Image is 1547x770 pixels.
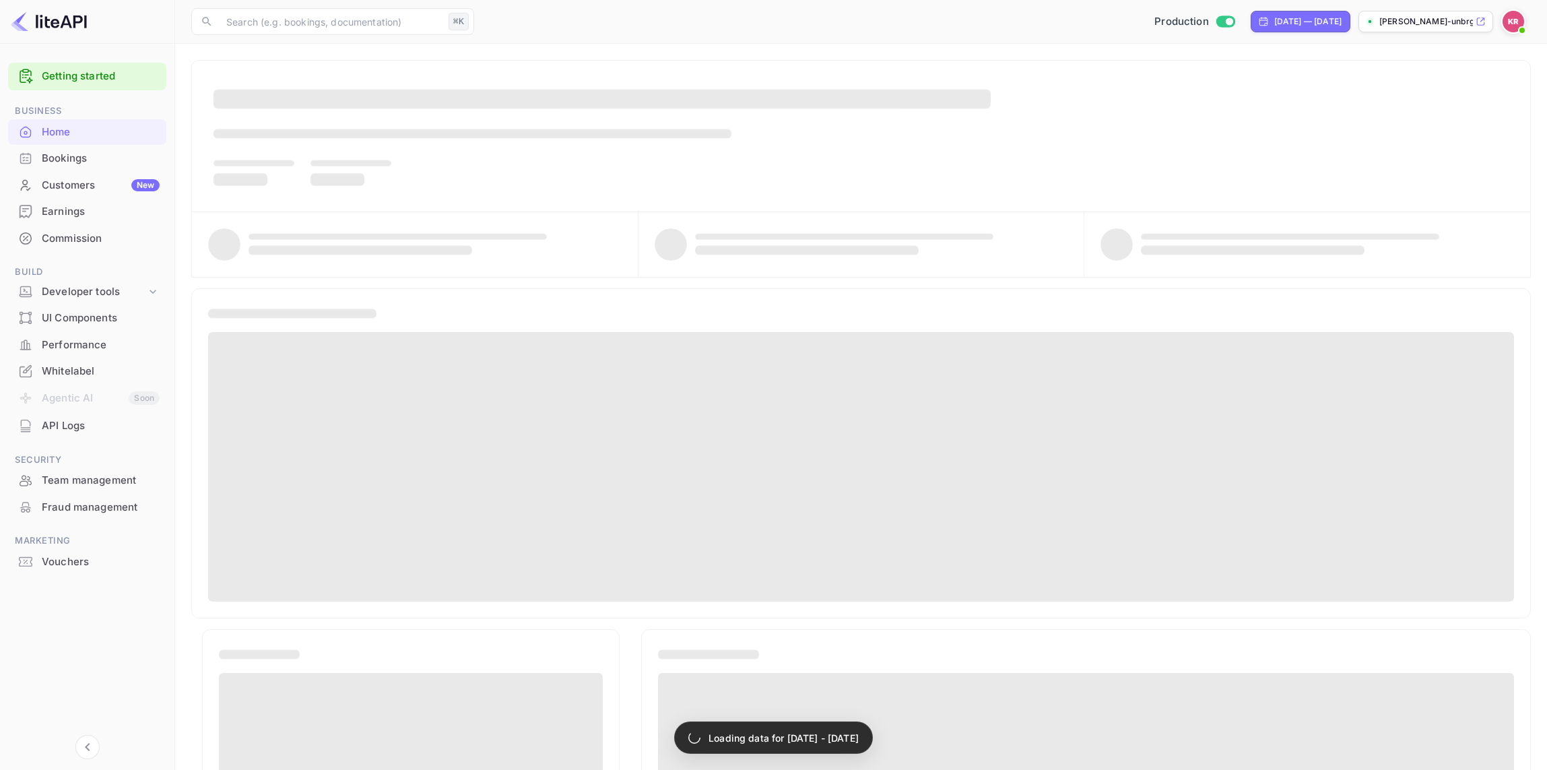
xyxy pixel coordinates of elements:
div: Home [8,119,166,146]
div: Fraud management [42,500,160,515]
div: Commission [42,231,160,247]
a: Bookings [8,146,166,170]
button: Collapse navigation [75,735,100,759]
div: CustomersNew [8,172,166,199]
div: Earnings [8,199,166,225]
div: UI Components [42,311,160,326]
div: Whitelabel [8,358,166,385]
span: Production [1154,14,1209,30]
div: Whitelabel [42,364,160,379]
span: Build [8,265,166,280]
a: API Logs [8,413,166,438]
a: Vouchers [8,549,166,574]
div: Customers [42,178,160,193]
span: Security [8,453,166,468]
div: Vouchers [42,554,160,570]
div: Getting started [8,63,166,90]
input: Search (e.g. bookings, documentation) [218,8,443,35]
div: [DATE] — [DATE] [1274,15,1342,28]
p: Loading data for [DATE] - [DATE] [709,731,859,745]
a: Earnings [8,199,166,224]
div: Bookings [42,151,160,166]
div: API Logs [42,418,160,434]
span: Business [8,104,166,119]
a: CustomersNew [8,172,166,197]
span: Marketing [8,534,166,548]
div: Earnings [42,204,160,220]
div: Developer tools [8,280,166,304]
div: New [131,179,160,191]
div: Switch to Sandbox mode [1149,14,1240,30]
a: Commission [8,226,166,251]
div: Home [42,125,160,140]
div: Team management [42,473,160,488]
div: Performance [42,338,160,353]
div: Commission [8,226,166,252]
div: Performance [8,332,166,358]
div: UI Components [8,305,166,331]
div: Developer tools [42,284,146,300]
div: Click to change the date range period [1251,11,1350,32]
div: ⌘K [449,13,469,30]
div: Team management [8,468,166,494]
img: Kobus Roux [1503,11,1524,32]
div: Fraud management [8,494,166,521]
div: Bookings [8,146,166,172]
a: Getting started [42,69,160,84]
a: Team management [8,468,166,492]
a: UI Components [8,305,166,330]
a: Whitelabel [8,358,166,383]
div: Vouchers [8,549,166,575]
img: LiteAPI logo [11,11,87,32]
div: API Logs [8,413,166,439]
p: [PERSON_NAME]-unbrg.[PERSON_NAME]... [1379,15,1473,28]
a: Home [8,119,166,144]
a: Performance [8,332,166,357]
a: Fraud management [8,494,166,519]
